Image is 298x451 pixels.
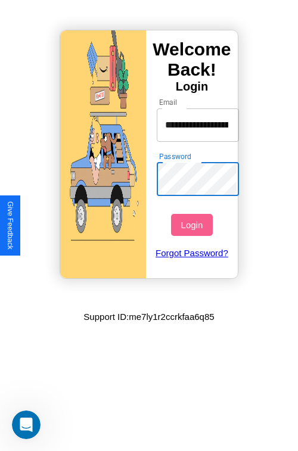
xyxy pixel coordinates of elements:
[151,236,234,270] a: Forgot Password?
[159,97,178,107] label: Email
[159,151,191,161] label: Password
[83,309,214,325] p: Support ID: me7ly1r2ccrkfaa6q85
[60,30,146,278] img: gif
[146,80,238,94] h4: Login
[6,201,14,250] div: Give Feedback
[12,410,41,439] iframe: Intercom live chat
[171,214,212,236] button: Login
[146,39,238,80] h3: Welcome Back!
